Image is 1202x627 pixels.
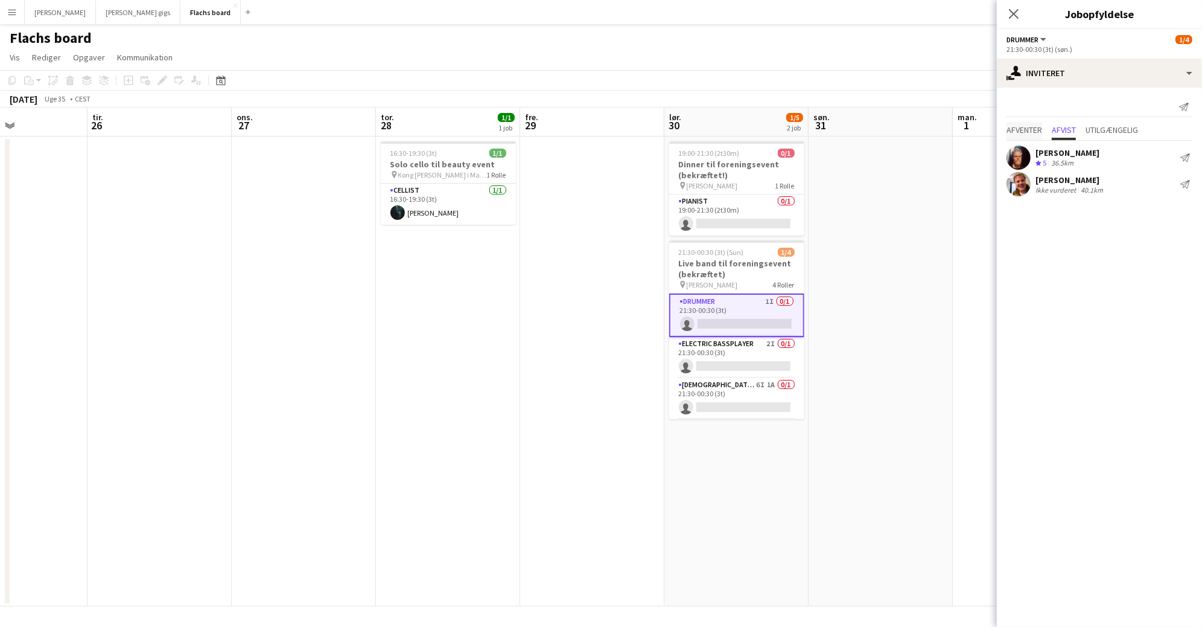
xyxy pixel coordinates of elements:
app-card-role: [DEMOGRAPHIC_DATA] Singer6I1A0/121:30-00:30 (3t) [669,378,804,419]
a: Kommunikation [112,50,177,65]
span: 28 [379,118,394,132]
h3: Live band til foreningsevent (bekræftet) [669,258,804,280]
app-job-card: 16:30-19:30 (3t)1/1Solo cello til beauty event Kong [PERSON_NAME] i Magasin på Kongens Nytorv1 Ro... [381,141,516,225]
div: 21:30-00:30 (3t) (søn.) [1006,45,1192,54]
a: Vis [5,50,25,65]
h3: Jobopfyldelse [997,6,1202,22]
app-card-role: Electric Bassplayer2I0/121:30-00:30 (3t) [669,337,804,378]
div: [DATE] [10,93,37,105]
span: man. [958,112,977,123]
div: 1 job [498,123,514,132]
div: CEST [75,94,91,103]
span: [PERSON_NAME] [687,280,738,289]
app-card-role: Drummer1I0/121:30-00:30 (3t) [669,294,804,337]
span: 1/4 [778,248,795,257]
div: Ikke vurderet [1035,185,1078,195]
span: Utilgængelig [1086,126,1138,134]
span: Kong [PERSON_NAME] i Magasin på Kongens Nytorv [398,170,487,179]
span: Afventer [1006,126,1042,134]
div: Inviteret [997,59,1202,88]
app-card-role: Pianist0/119:00-21:30 (2t30m) [669,195,804,236]
button: [PERSON_NAME] [25,1,96,24]
div: [PERSON_NAME] [1035,147,1099,158]
span: 4 Roller [773,280,795,289]
app-job-card: 21:30-00:30 (3t) (Sun)1/4Live band til foreningsevent (bekræftet) [PERSON_NAME]4 RollerDrummer1I0... [669,240,804,419]
span: Uge 35 [40,94,70,103]
div: 36.5km [1049,158,1076,169]
span: 27 [235,118,253,132]
a: Opgaver [68,50,110,65]
div: 40.1km [1078,185,1105,195]
span: tor. [381,112,394,123]
span: Vis [10,52,20,63]
span: 1/5 [786,113,803,122]
span: 29 [523,118,538,132]
button: [PERSON_NAME] gigs [96,1,180,24]
span: Kommunikation [117,52,173,63]
h3: Solo cello til beauty event [381,159,516,170]
span: 1 Rolle [775,181,795,190]
h1: Flachs board [10,29,92,47]
span: [PERSON_NAME] [687,181,738,190]
a: Rediger [27,50,66,65]
span: 0/1 [778,149,795,158]
button: Drummer [1006,35,1048,44]
button: Flachs board [180,1,241,24]
span: 1/1 [489,149,506,158]
span: 31 [812,118,830,132]
span: Rediger [32,52,61,63]
h3: Dinner til foreningsevent (bekræftet!) [669,159,804,181]
span: Afvist [1052,126,1076,134]
div: [PERSON_NAME] [1035,175,1105,185]
app-job-card: 19:00-21:30 (2t30m)0/1Dinner til foreningsevent (bekræftet!) [PERSON_NAME]1 RollePianist0/119:00-... [669,141,804,236]
span: 5 [1043,158,1046,167]
span: 1/4 [1175,35,1192,44]
span: søn. [813,112,830,123]
span: 21:30-00:30 (3t) (Sun) [679,248,744,257]
span: 19:00-21:30 (2t30m) [679,149,740,158]
span: 1 [956,118,977,132]
span: 26 [91,118,103,132]
app-card-role: Cellist1/116:30-19:30 (3t)[PERSON_NAME] [381,184,516,225]
span: ons. [237,112,253,123]
div: 2 job [787,123,803,132]
span: Drummer [1006,35,1038,44]
span: 1 Rolle [487,170,506,179]
span: Opgaver [73,52,105,63]
span: tir. [92,112,103,123]
span: 16:30-19:30 (3t) [390,149,437,158]
span: lør. [669,112,681,123]
span: fre. [525,112,538,123]
span: 1/1 [498,113,515,122]
span: 30 [667,118,681,132]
